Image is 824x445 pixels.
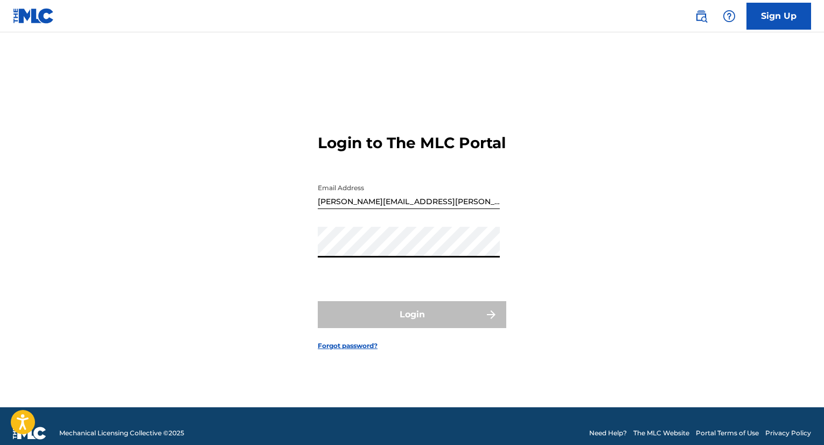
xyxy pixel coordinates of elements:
img: MLC Logo [13,8,54,24]
a: Portal Terms of Use [696,428,759,438]
a: Sign Up [746,3,811,30]
a: The MLC Website [633,428,689,438]
div: Help [718,5,740,27]
a: Need Help? [589,428,627,438]
img: search [695,10,708,23]
a: Forgot password? [318,341,378,351]
a: Public Search [690,5,712,27]
h3: Login to The MLC Portal [318,134,506,152]
span: Mechanical Licensing Collective © 2025 [59,428,184,438]
img: help [723,10,736,23]
a: Privacy Policy [765,428,811,438]
img: logo [13,427,46,440]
